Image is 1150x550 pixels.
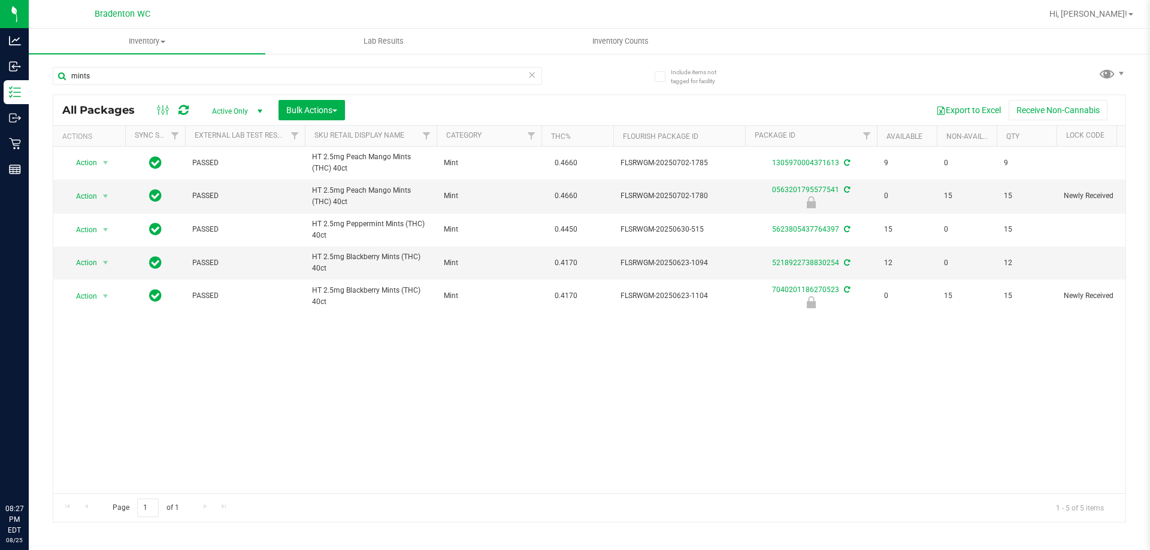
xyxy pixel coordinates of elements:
[884,257,930,269] span: 12
[192,224,298,235] span: PASSED
[312,185,429,208] span: HT 2.5mg Peach Mango Mints (THC) 40ct
[944,257,989,269] span: 0
[65,154,98,171] span: Action
[149,221,162,238] span: In Sync
[192,190,298,202] span: PASSED
[312,151,429,174] span: HT 2.5mg Peach Mango Mints (THC) 40ct
[772,159,839,167] a: 1305970004371613
[528,67,536,83] span: Clear
[551,132,571,141] a: THC%
[884,190,930,202] span: 0
[135,131,181,139] a: Sync Status
[446,131,482,139] a: Category
[9,60,21,72] inline-svg: Inbound
[149,154,162,171] span: In Sync
[1006,132,1019,141] a: Qty
[886,132,922,141] a: Available
[621,224,738,235] span: FLSRWGM-20250630-515
[98,288,113,305] span: select
[444,224,534,235] span: Mint
[884,224,930,235] span: 15
[9,112,21,124] inline-svg: Outbound
[1046,499,1113,516] span: 1 - 5 of 5 items
[192,157,298,169] span: PASSED
[165,126,185,146] a: Filter
[444,290,534,302] span: Mint
[29,36,265,47] span: Inventory
[98,221,113,238] span: select
[98,254,113,271] span: select
[29,29,265,54] a: Inventory
[1066,131,1104,139] a: Lock Code
[65,221,98,238] span: Action
[944,224,989,235] span: 0
[12,454,48,490] iframe: Resource center
[312,251,429,274] span: HT 2.5mg Blackberry Mints (THC) 40ct
[842,159,850,167] span: Sync from Compliance System
[195,131,289,139] a: External Lab Test Result
[522,126,541,146] a: Filter
[65,188,98,205] span: Action
[98,188,113,205] span: select
[5,503,23,536] p: 08:27 PM EDT
[62,104,147,117] span: All Packages
[944,190,989,202] span: 15
[1004,190,1049,202] span: 15
[944,290,989,302] span: 15
[755,131,795,139] a: Package ID
[192,257,298,269] span: PASSED
[98,154,113,171] span: select
[772,259,839,267] a: 5218922738830254
[62,132,120,141] div: Actions
[285,126,305,146] a: Filter
[312,218,429,241] span: HT 2.5mg Peppermint Mints (THC) 40ct
[192,290,298,302] span: PASSED
[944,157,989,169] span: 0
[312,285,429,308] span: HT 2.5mg Blackberry Mints (THC) 40ct
[1004,224,1049,235] span: 15
[9,35,21,47] inline-svg: Analytics
[5,536,23,545] p: 08/25
[444,157,534,169] span: Mint
[149,187,162,204] span: In Sync
[95,9,150,19] span: Bradenton WC
[9,138,21,150] inline-svg: Retail
[65,254,98,271] span: Action
[842,259,850,267] span: Sync from Compliance System
[772,225,839,233] a: 5623805437764397
[623,132,698,141] a: Flourish Package ID
[1004,257,1049,269] span: 12
[621,157,738,169] span: FLSRWGM-20250702-1785
[502,29,739,54] a: Inventory Counts
[549,221,583,238] span: 0.4450
[842,225,850,233] span: Sync from Compliance System
[743,296,879,308] div: Newly Received
[9,86,21,98] inline-svg: Inventory
[842,285,850,294] span: Sync from Compliance System
[549,187,583,205] span: 0.4660
[314,131,404,139] a: Sku Retail Display Name
[1004,290,1049,302] span: 15
[772,186,839,194] a: 0563201795577541
[286,105,337,115] span: Bulk Actions
[265,29,502,54] a: Lab Results
[576,36,665,47] span: Inventory Counts
[621,290,738,302] span: FLSRWGM-20250623-1104
[549,154,583,172] span: 0.4660
[743,196,879,208] div: Newly Received
[417,126,437,146] a: Filter
[884,290,930,302] span: 0
[1064,190,1139,202] span: Newly Received
[1049,9,1127,19] span: Hi, [PERSON_NAME]!
[549,287,583,305] span: 0.4170
[772,285,839,294] a: 7040201186270523
[149,254,162,271] span: In Sync
[444,190,534,202] span: Mint
[1064,290,1139,302] span: Newly Received
[65,288,98,305] span: Action
[149,287,162,304] span: In Sync
[102,499,189,517] span: Page of 1
[842,186,850,194] span: Sync from Compliance System
[671,68,731,86] span: Include items not tagged for facility
[444,257,534,269] span: Mint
